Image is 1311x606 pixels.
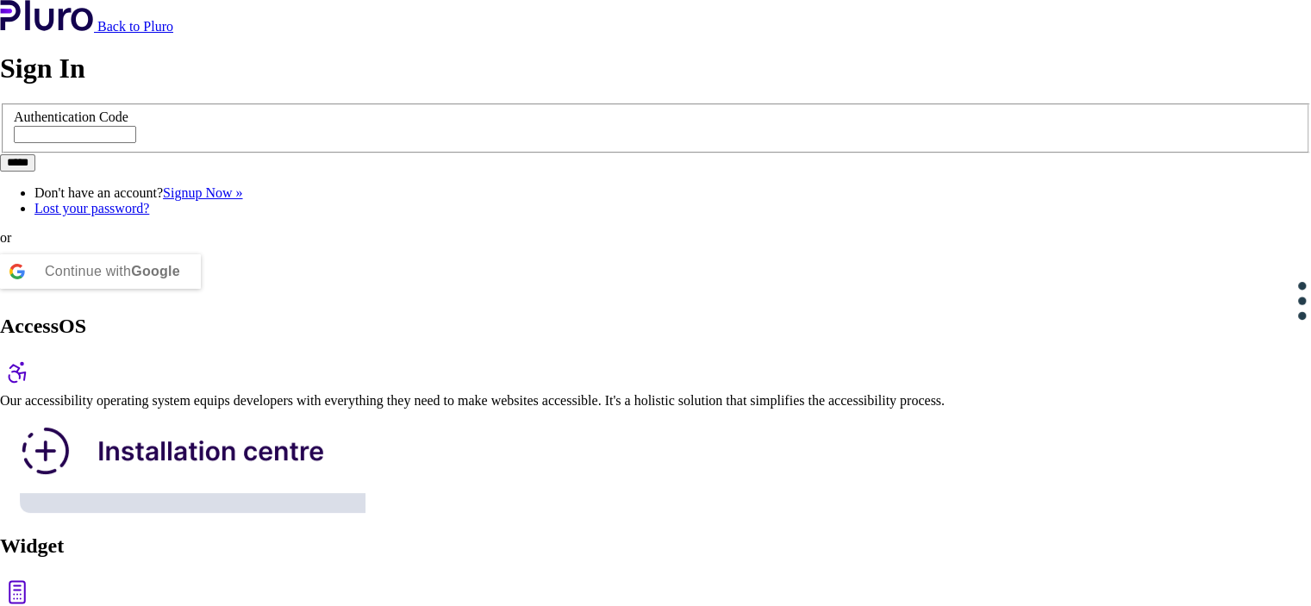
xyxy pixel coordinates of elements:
a: Back to Pluro [97,19,173,34]
a: Signup Now » [163,185,242,200]
b: Google [131,264,180,278]
div: Continue with [45,254,180,289]
label: Authentication Code [14,109,128,124]
a: Lost your password? [34,201,149,216]
li: Don't have an account? [34,185,1311,201]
